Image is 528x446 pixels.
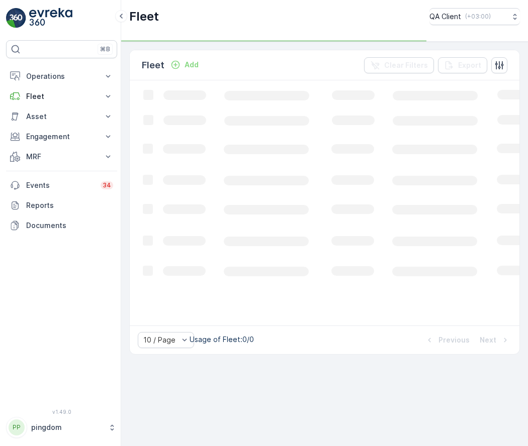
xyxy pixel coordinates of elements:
[6,417,117,438] button: PPpingdom
[458,60,481,70] p: Export
[6,106,117,127] button: Asset
[100,45,110,53] p: ⌘B
[26,220,113,231] p: Documents
[423,334,471,346] button: Previous
[6,215,117,236] a: Documents
[166,59,203,71] button: Add
[465,13,491,21] p: ( +03:00 )
[6,66,117,86] button: Operations
[26,111,97,122] p: Asset
[190,334,254,345] p: Usage of Fleet : 0/0
[26,180,95,190] p: Events
[129,9,159,25] p: Fleet
[26,91,97,101] p: Fleet
[479,334,511,346] button: Next
[438,335,470,345] p: Previous
[6,195,117,215] a: Reports
[6,127,117,147] button: Engagement
[480,335,496,345] p: Next
[9,419,25,435] div: PP
[6,147,117,167] button: MRF
[26,200,113,210] p: Reports
[6,8,26,28] img: logo
[31,422,103,432] p: pingdom
[103,181,111,189] p: 34
[29,8,72,28] img: logo_light-DOdMpM7g.png
[364,57,434,73] button: Clear Filters
[26,71,97,81] p: Operations
[429,12,461,22] p: QA Client
[6,86,117,106] button: Fleet
[26,132,97,142] p: Engagement
[26,152,97,162] p: MRF
[429,8,520,25] button: QA Client(+03:00)
[384,60,428,70] p: Clear Filters
[142,58,164,72] p: Fleet
[6,409,117,415] span: v 1.49.0
[438,57,487,73] button: Export
[185,60,199,70] p: Add
[6,175,117,195] a: Events34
